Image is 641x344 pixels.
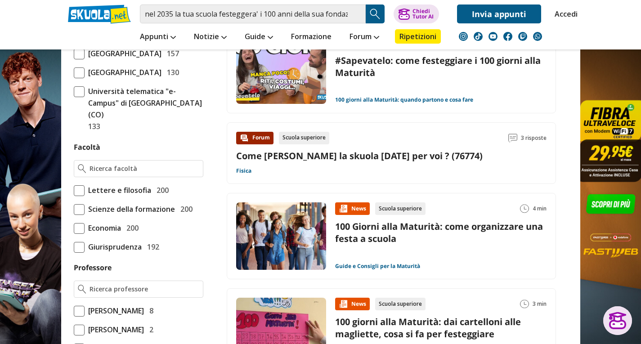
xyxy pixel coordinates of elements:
[236,167,251,174] a: Fisica
[366,4,385,23] button: Search Button
[279,132,329,144] div: Scuola superiore
[90,285,199,294] input: Ricerca professore
[375,202,426,215] div: Scuola superiore
[459,32,468,41] img: instagram
[240,134,249,143] img: Forum contenuto
[236,202,326,270] img: Immagine news
[74,142,100,152] label: Facoltà
[85,121,100,132] span: 133
[143,241,159,253] span: 192
[521,132,547,144] span: 3 risposte
[192,29,229,45] a: Notizie
[153,184,169,196] span: 200
[85,67,161,78] span: [GEOGRAPHIC_DATA]
[236,36,326,104] img: Immagine news
[489,32,498,41] img: youtube
[85,324,144,335] span: [PERSON_NAME]
[90,164,199,173] input: Ricerca facoltà
[395,29,441,44] a: Ripetizioni
[85,305,144,317] span: [PERSON_NAME]
[85,203,175,215] span: Scienze della formazione
[533,298,547,310] span: 3 min
[163,67,179,78] span: 130
[74,263,112,273] label: Professore
[85,184,151,196] span: Lettere e filosofia
[394,4,439,23] button: ChiediTutor AI
[236,132,273,144] div: Forum
[163,48,179,59] span: 157
[123,222,139,234] span: 200
[520,204,529,213] img: Tempo lettura
[85,222,121,234] span: Economia
[508,134,517,143] img: Commenti lettura
[368,7,382,21] img: Cerca appunti, riassunti o versioni
[138,29,178,45] a: Appunti
[85,48,161,59] span: [GEOGRAPHIC_DATA]
[78,285,86,294] img: Ricerca professore
[85,241,142,253] span: Giurisprudenza
[339,299,348,308] img: News contenuto
[533,202,547,215] span: 4 min
[146,324,153,335] span: 2
[335,202,370,215] div: News
[335,54,541,79] a: #Sapevatelo: come festeggiare i 100 giorni alla Maturità
[335,96,473,103] a: 100 giorni alla Maturità: quando partono e cosa fare
[289,29,334,45] a: Formazione
[146,305,153,317] span: 8
[335,263,420,270] a: Guide e Consigli per la Maturità
[339,204,348,213] img: News contenuto
[533,32,542,41] img: WhatsApp
[140,4,366,23] input: Cerca appunti, riassunti o versioni
[503,32,512,41] img: facebook
[335,220,543,245] a: 100 Giorni alla Maturità: come organizzare una festa a scuola
[335,316,521,340] a: 100 giorni alla Maturità: dai cartelloni alle magliette, cosa si fa per festeggiare
[236,150,483,162] a: Come [PERSON_NAME] la skuola [DATE] per voi ? (76774)
[177,203,193,215] span: 200
[520,299,529,308] img: Tempo lettura
[412,9,434,19] div: Chiedi Tutor AI
[242,29,275,45] a: Guide
[518,32,527,41] img: twitch
[335,298,370,310] div: News
[555,4,574,23] a: Accedi
[375,298,426,310] div: Scuola superiore
[457,4,541,23] a: Invia appunti
[347,29,381,45] a: Forum
[85,85,203,121] span: Università telematica "e-Campus" di [GEOGRAPHIC_DATA] (CO)
[78,164,86,173] img: Ricerca facoltà
[474,32,483,41] img: tiktok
